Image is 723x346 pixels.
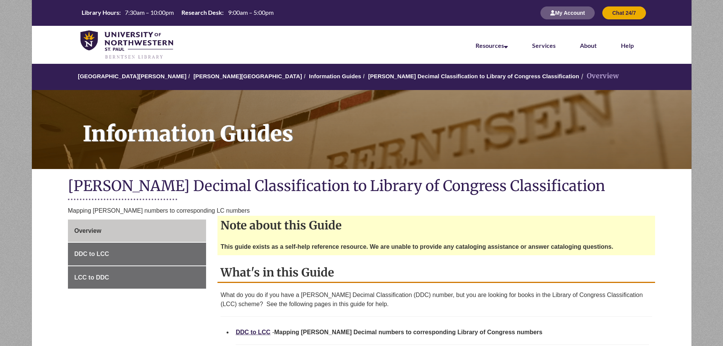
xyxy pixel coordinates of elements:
span: Overview [74,228,101,234]
a: [PERSON_NAME] Decimal Classification to Library of Congress Classification [368,73,579,79]
a: Information Guides [32,90,691,169]
p: What do you do if you have a [PERSON_NAME] Decimal Classification (DDC) number, but you are looki... [221,291,652,309]
img: UNWSP Library Logo [80,30,173,60]
a: LCC to DDC [68,266,206,289]
h1: Information Guides [74,90,691,159]
strong: This guide exists as a self-help reference resource. We are unable to provide any cataloging assi... [221,243,613,250]
span: LCC to DDC [74,274,109,281]
button: Chat 24/7 [602,6,646,19]
a: Hours Today [79,8,277,17]
a: Chat 24/7 [602,9,646,16]
a: Resources [476,42,508,49]
a: DDC to LCC [68,243,206,265]
h1: [PERSON_NAME] Decimal Classification to Library of Congress Classification [68,177,655,197]
th: Research Desk: [178,8,225,17]
h2: Note about this Guide [217,216,655,235]
h2: What's in this Guide [217,263,655,283]
a: Information Guides [309,73,361,79]
th: Library Hours: [79,8,122,17]
a: Services [532,42,556,49]
div: Guide Page Menu [68,220,206,289]
li: Overview [579,71,619,82]
span: 9:00am – 5:00pm [228,9,274,16]
a: About [580,42,597,49]
a: [GEOGRAPHIC_DATA][PERSON_NAME] [78,73,186,79]
span: 7:30am – 10:00pm [125,9,174,16]
button: My Account [540,6,595,19]
span: Mapping [PERSON_NAME] numbers to corresponding LC numbers [68,207,250,214]
a: Overview [68,220,206,242]
a: Help [621,42,634,49]
span: DDC to LCC [74,251,109,257]
a: [PERSON_NAME][GEOGRAPHIC_DATA] [194,73,302,79]
a: DDC to LCC [236,329,271,335]
strong: Mapping [PERSON_NAME] Decimal numbers to corresponding Library of Congress numbers [274,329,542,335]
a: My Account [540,9,595,16]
